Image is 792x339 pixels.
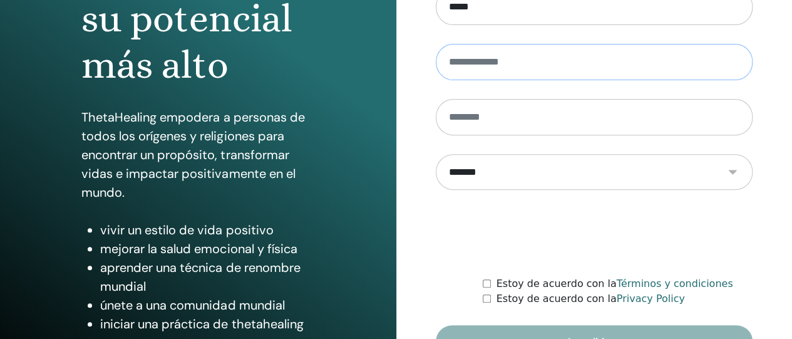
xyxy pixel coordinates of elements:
[81,108,314,202] p: ThetaHealing empodera a personas de todos los orígenes y religiones para encontrar un propósito, ...
[499,209,689,258] iframe: reCAPTCHA
[100,296,314,315] li: únete a una comunidad mundial
[100,239,314,258] li: mejorar la salud emocional y física
[100,221,314,239] li: vivir un estilo de vida positivo
[496,291,684,306] label: Estoy de acuerdo con la
[617,293,685,305] a: Privacy Policy
[100,258,314,296] li: aprender una técnica de renombre mundial
[100,315,314,333] li: iniciar una práctica de thetahealing
[617,278,733,289] a: Términos y condiciones
[496,276,733,291] label: Estoy de acuerdo con la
